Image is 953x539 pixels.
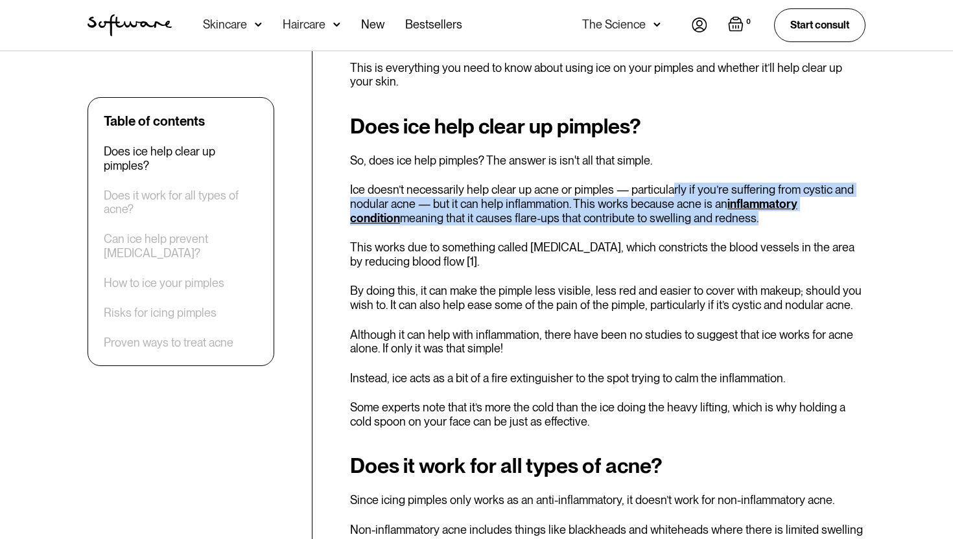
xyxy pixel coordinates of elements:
p: Ice doesn’t necessarily help clear up acne or pimples — particularly if you’re suffering from cys... [350,183,865,225]
p: Instead, ice acts as a bit of a fire extinguisher to the spot trying to calm the inflammation. [350,371,865,385]
img: Software Logo [88,14,172,36]
a: Proven ways to treat acne [104,336,233,350]
img: arrow down [255,18,262,31]
a: Does ice help clear up pimples? [104,144,258,172]
a: Open empty cart [728,16,753,34]
p: This is everything you need to know about using ice on your pimples and whether it’ll help clear ... [350,61,865,89]
img: arrow down [333,18,340,31]
p: Since icing pimples only works as an anti-inflammatory, it doesn’t work for non-inflammatory acne. [350,493,865,507]
a: Start consult [774,8,865,41]
a: How to ice your pimples [104,276,224,290]
h2: Does it work for all types of acne? [350,454,865,477]
p: So, does ice help pimples? The answer is isn't all that simple. [350,154,865,168]
div: The Science [582,18,646,31]
p: Some experts note that it’s more the cold than the ice doing the heavy lifting, which is why hold... [350,400,865,428]
p: By doing this, it can make the pimple less visible, less red and easier to cover with makeup; sho... [350,284,865,312]
p: This works due to something called [MEDICAL_DATA], which constricts the blood vessels in the area... [350,240,865,268]
div: 0 [744,16,753,28]
div: Skincare [203,18,247,31]
h2: Does ice help clear up pimples? [350,115,865,138]
div: Table of contents [104,113,205,129]
a: home [88,14,172,36]
a: Does it work for all types of acne? [104,189,258,216]
img: arrow down [653,18,661,31]
a: inflammatory condition [350,197,797,225]
div: Haircare [283,18,325,31]
p: Although it can help with inflammation, there have been no studies to suggest that ice works for ... [350,328,865,356]
a: Risks for icing pimples [104,306,217,320]
a: Can ice help prevent [MEDICAL_DATA]? [104,232,258,260]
